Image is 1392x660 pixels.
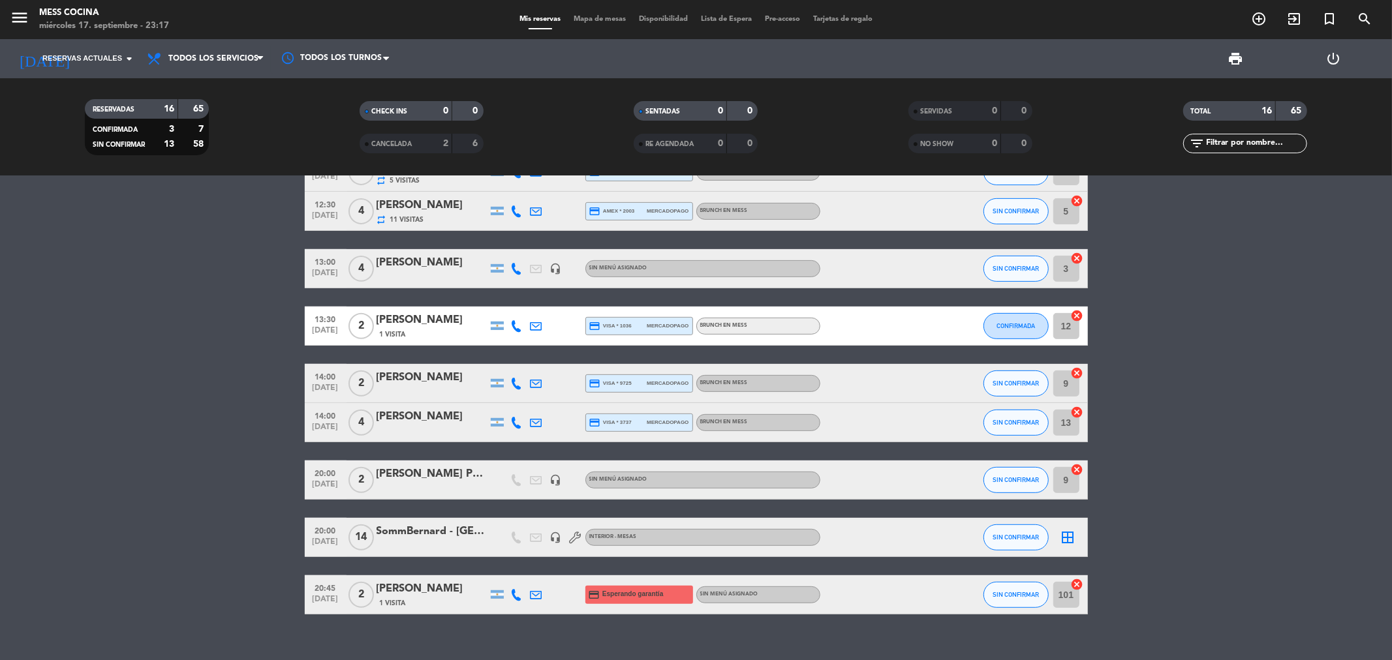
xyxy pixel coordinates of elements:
[1251,11,1267,27] i: add_circle_outline
[309,311,342,326] span: 13:30
[993,533,1039,541] span: SIN CONFIRMAR
[193,104,206,113] strong: 65
[309,326,342,341] span: [DATE]
[718,106,723,115] strong: 0
[983,370,1049,397] button: SIN CONFIRMAR
[390,175,420,186] span: 5 Visitas
[589,534,637,539] span: INTERIOR - MESAS
[1357,11,1372,27] i: search
[700,323,748,328] span: BRUNCH EN MESS
[348,582,374,608] span: 2
[992,106,997,115] strong: 0
[377,312,487,329] div: [PERSON_NAME]
[371,141,412,147] span: CANCELADA
[647,379,688,387] span: mercadopago
[1261,106,1272,115] strong: 16
[309,196,342,211] span: 12:30
[993,380,1039,387] span: SIN CONFIRMAR
[700,380,748,385] span: BRUNCH EN MESS
[348,313,374,339] span: 2
[348,524,374,550] span: 14
[309,383,342,398] span: [DATE]
[589,265,647,271] span: Sin menú asignado
[39,20,169,33] div: miércoles 17. septiembre - 23:17
[993,591,1039,598] span: SIN CONFIRMAR
[380,329,406,340] span: 1 Visita
[1291,106,1304,115] strong: 65
[550,474,562,486] i: headset_mic
[377,580,487,597] div: [PERSON_NAME]
[309,522,342,537] span: 20:00
[983,582,1049,608] button: SIN CONFIRMAR
[589,417,601,428] i: credit_card
[1071,309,1084,322] i: cancel
[1071,463,1084,476] i: cancel
[309,211,342,226] span: [DATE]
[983,198,1049,224] button: SIN CONFIRMAR
[1190,136,1205,151] i: filter_list
[377,369,487,386] div: [PERSON_NAME]
[513,16,567,23] span: Mis reservas
[983,524,1049,550] button: SIN CONFIRMAR
[348,370,374,397] span: 2
[920,141,953,147] span: NO SHOW
[589,378,601,389] i: credit_card
[380,598,406,608] span: 1 Visita
[472,139,480,148] strong: 6
[550,263,562,275] i: headset_mic
[983,410,1049,436] button: SIN CONFIRMAR
[390,215,424,225] span: 11 Visitas
[589,320,601,332] i: credit_card
[983,256,1049,282] button: SIN CONFIRMAR
[309,480,342,495] span: [DATE]
[1228,51,1244,67] span: print
[993,419,1039,426] span: SIN CONFIRMAR
[377,523,487,540] div: SommBernard - [GEOGRAPHIC_DATA][PERSON_NAME]
[309,254,342,269] span: 13:00
[983,467,1049,493] button: SIN CONFIRMAR
[93,142,145,148] span: SIN CONFIRMAR
[377,197,487,214] div: [PERSON_NAME]
[1284,39,1382,78] div: LOG OUT
[309,423,342,438] span: [DATE]
[589,477,647,482] span: Sin menú asignado
[997,322,1035,329] span: CONFIRMADA
[1325,51,1341,67] i: power_settings_new
[647,418,688,427] span: mercadopago
[1322,11,1337,27] i: turned_in_not
[169,125,174,134] strong: 3
[309,368,342,383] span: 14:00
[589,205,635,217] span: amex * 2003
[1191,108,1211,115] span: TOTAL
[377,466,487,483] div: [PERSON_NAME] Pareto Prensa
[993,265,1039,272] span: SIN CONFIRMAR
[309,580,342,595] span: 20:45
[550,532,562,543] i: headset_mic
[602,589,663,599] span: Esperando garantía
[93,106,134,113] span: RESERVADAS
[377,254,487,271] div: [PERSON_NAME]
[747,106,755,115] strong: 0
[1071,194,1084,207] i: cancel
[164,104,174,113] strong: 16
[993,476,1039,483] span: SIN CONFIRMAR
[377,215,387,225] i: repeat
[309,465,342,480] span: 20:00
[348,256,374,282] span: 4
[39,7,169,20] div: Mess Cocina
[807,16,879,23] span: Tarjetas de regalo
[992,139,997,148] strong: 0
[700,419,748,425] span: BRUNCH EN MESS
[1071,578,1084,591] i: cancel
[309,408,342,423] span: 14:00
[1071,252,1084,265] i: cancel
[632,16,694,23] span: Disponibilidad
[377,175,387,186] i: repeat
[10,8,29,27] i: menu
[647,207,688,215] span: mercadopago
[443,106,448,115] strong: 0
[983,313,1049,339] button: CONFIRMADA
[1022,106,1030,115] strong: 0
[589,378,632,389] span: visa * 9725
[589,589,600,601] i: credit_card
